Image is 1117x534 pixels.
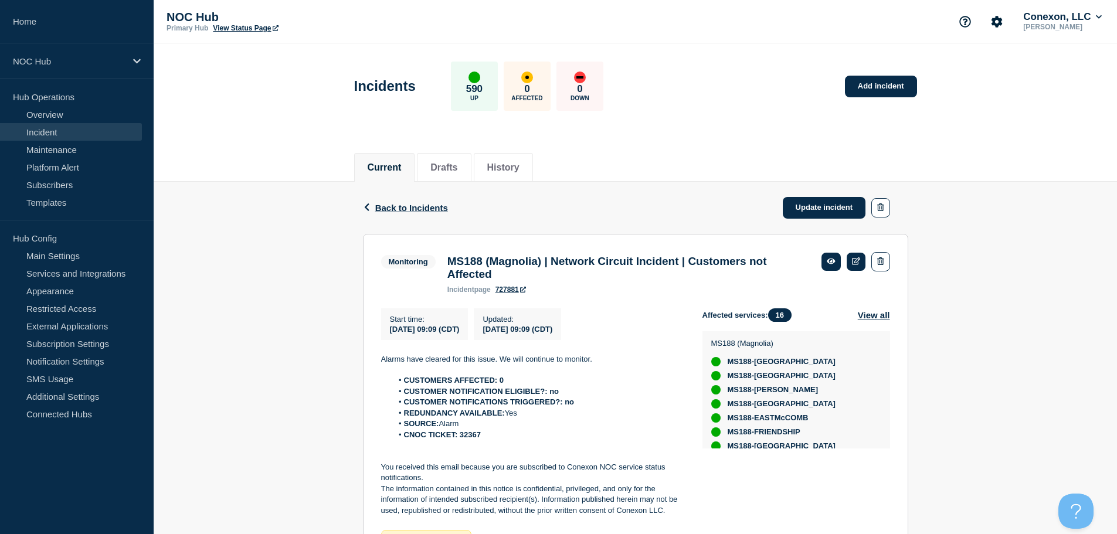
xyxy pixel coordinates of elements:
[487,162,520,173] button: History
[404,397,575,406] strong: CUSTOMER NOTIFICATIONS TRIGGERED?: no
[363,203,448,213] button: Back to Incidents
[468,72,480,83] div: up
[392,408,684,419] li: Yes
[984,9,1009,34] button: Account settings
[404,376,504,385] strong: CUSTOMERS AFFECTED: 0
[577,83,582,95] p: 0
[728,413,809,423] span: MS188-EASTMcCOMB
[845,76,917,97] a: Add incident
[711,427,721,437] div: up
[392,419,684,429] li: Alarm
[574,72,586,83] div: down
[711,399,721,409] div: up
[483,324,552,334] div: [DATE] 09:09 (CDT)
[390,315,460,324] p: Start time :
[571,95,589,101] p: Down
[430,162,457,173] button: Drafts
[728,399,836,409] span: MS188-[GEOGRAPHIC_DATA]
[1021,23,1104,31] p: [PERSON_NAME]
[711,357,721,366] div: up
[404,430,481,439] strong: CNOC TICKET: 32367
[711,413,721,423] div: up
[381,354,684,365] p: Alarms have cleared for this issue. We will continue to monitor.
[381,462,684,484] p: You received this email because you are subscribed to Conexon NOC service status notifications.
[167,24,208,32] p: Primary Hub
[521,72,533,83] div: affected
[783,197,866,219] a: Update incident
[953,9,977,34] button: Support
[768,308,792,322] span: 16
[390,325,460,334] span: [DATE] 09:09 (CDT)
[728,357,836,366] span: MS188-[GEOGRAPHIC_DATA]
[1058,494,1094,529] iframe: Help Scout Beacon - Open
[13,56,125,66] p: NOC Hub
[711,371,721,380] div: up
[524,83,529,95] p: 0
[447,285,474,294] span: incident
[702,308,797,322] span: Affected services:
[1021,11,1104,23] button: Conexon, LLC
[470,95,478,101] p: Up
[375,203,448,213] span: Back to Incidents
[381,484,684,516] p: The information contained in this notice is confidential, privileged, and only for the informatio...
[728,427,800,437] span: MS188-FRIENDSHIP
[167,11,401,24] p: NOC Hub
[447,285,491,294] p: page
[495,285,526,294] a: 727881
[404,387,559,396] strong: CUSTOMER NOTIFICATION ELIGIBLE?: no
[447,255,810,281] h3: MS188 (Magnolia) | Network Circuit Incident | Customers not Affected
[711,441,721,451] div: up
[711,385,721,394] div: up
[511,95,542,101] p: Affected
[404,409,505,417] strong: REDUNDANCY AVAILABLE:
[728,371,836,380] span: MS188-[GEOGRAPHIC_DATA]
[381,255,436,268] span: Monitoring
[728,441,836,451] span: MS188-[GEOGRAPHIC_DATA]
[858,308,890,322] button: View all
[354,78,416,94] h1: Incidents
[368,162,402,173] button: Current
[711,339,836,348] p: MS188 (Magnolia)
[404,419,439,428] strong: SOURCE:
[466,83,483,95] p: 590
[728,385,819,394] span: MS188-[PERSON_NAME]
[483,315,552,324] p: Updated :
[213,24,278,32] a: View Status Page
